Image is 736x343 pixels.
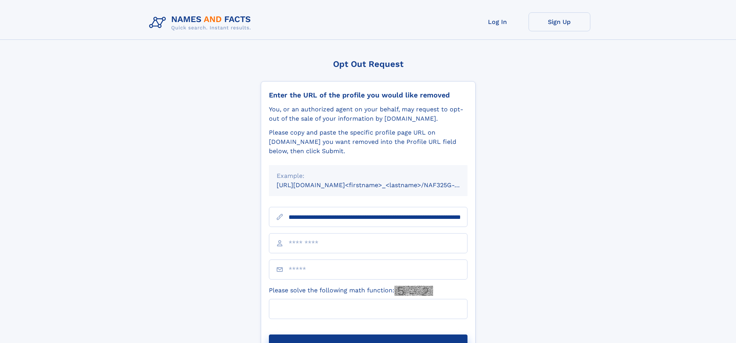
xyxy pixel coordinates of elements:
[277,181,482,189] small: [URL][DOMAIN_NAME]<firstname>_<lastname>/NAF325G-xxxxxxxx
[269,286,433,296] label: Please solve the following math function:
[529,12,590,31] a: Sign Up
[269,91,467,99] div: Enter the URL of the profile you would like removed
[269,105,467,123] div: You, or an authorized agent on your behalf, may request to opt-out of the sale of your informatio...
[261,59,476,69] div: Opt Out Request
[277,171,460,181] div: Example:
[269,128,467,156] div: Please copy and paste the specific profile page URL on [DOMAIN_NAME] you want removed into the Pr...
[146,12,257,33] img: Logo Names and Facts
[467,12,529,31] a: Log In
